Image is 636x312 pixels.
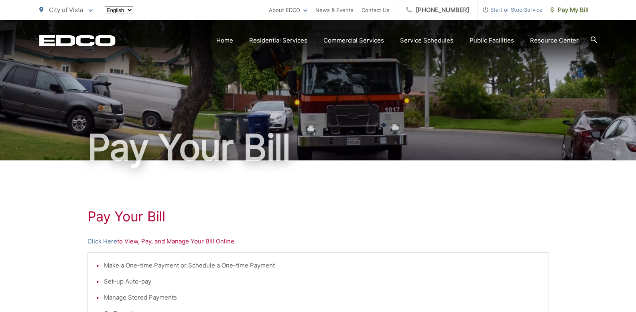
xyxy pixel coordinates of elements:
[105,6,133,14] select: Select a language
[104,277,540,286] li: Set-up Auto-pay
[39,128,597,168] h1: Pay Your Bill
[269,5,307,15] a: About EDCO
[104,293,540,302] li: Manage Stored Payments
[323,36,384,45] a: Commercial Services
[39,35,116,46] a: EDCD logo. Return to the homepage.
[49,6,83,14] span: City of Vista
[400,36,453,45] a: Service Schedules
[362,5,390,15] a: Contact Us
[104,261,540,270] li: Make a One-time Payment or Schedule a One-time Payment
[551,5,589,15] span: Pay My Bill
[87,237,549,246] p: to View, Pay, and Manage Your Bill Online
[530,36,579,45] a: Resource Center
[216,36,233,45] a: Home
[87,209,549,225] h1: Pay Your Bill
[249,36,307,45] a: Residential Services
[87,237,117,246] a: Click Here
[469,36,514,45] a: Public Facilities
[315,5,354,15] a: News & Events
